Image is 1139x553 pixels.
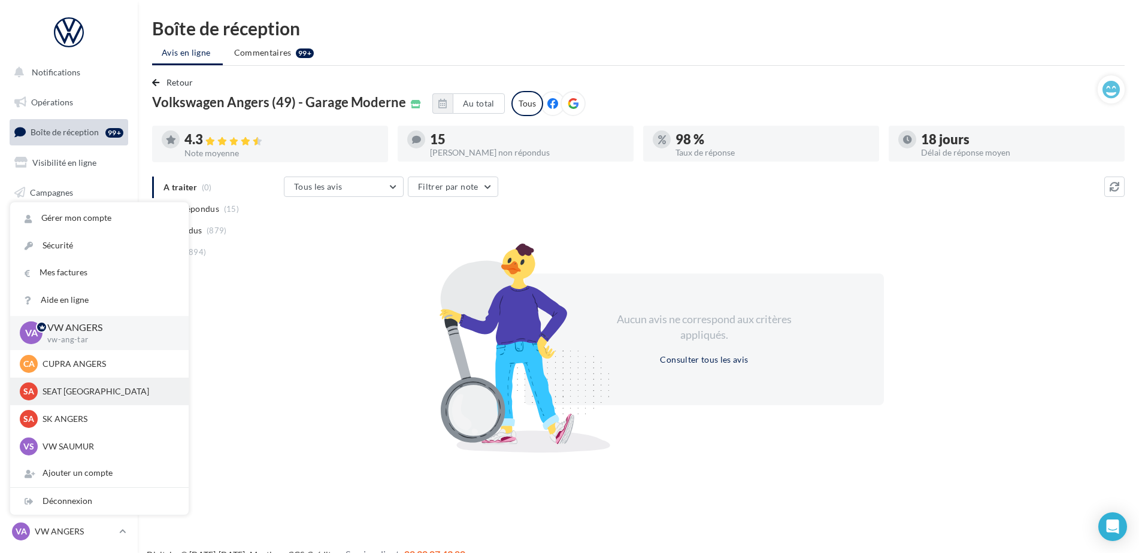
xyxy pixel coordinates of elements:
[296,48,314,58] div: 99+
[152,75,198,90] button: Retour
[921,148,1115,157] div: Délai de réponse moyen
[30,187,73,197] span: Campagnes
[453,93,505,114] button: Au total
[31,127,99,137] span: Boîte de réception
[207,226,227,235] span: (879)
[10,259,189,286] a: Mes factures
[430,148,624,157] div: [PERSON_NAME] non répondus
[184,149,378,157] div: Note moyenne
[7,119,131,145] a: Boîte de réception99+
[152,96,406,109] span: Volkswagen Angers (49) - Garage Moderne
[7,180,131,205] a: Campagnes
[47,335,169,345] p: vw-ang-tar
[23,440,34,452] span: VS
[224,204,239,214] span: (15)
[10,460,189,487] div: Ajouter un compte
[23,358,35,370] span: CA
[7,60,126,85] button: Notifications
[7,269,131,294] a: Calendrier
[16,525,27,537] span: VA
[25,326,38,340] span: VA
[105,128,123,138] div: 99+
[7,299,131,334] a: PLV et print personnalisable
[675,133,870,146] div: 98 %
[284,177,404,197] button: Tous les avis
[655,353,753,367] button: Consulter tous les avis
[31,97,73,107] span: Opérations
[35,525,114,537] p: VW ANGERS
[601,312,807,342] div: Aucun avis ne correspond aux critères appliqués.
[432,93,505,114] button: Au total
[408,177,498,197] button: Filtrer par note
[47,321,169,335] p: VW ANGERS
[43,385,174,397] p: SEAT [GEOGRAPHIC_DATA]
[163,203,219,215] span: Non répondus
[234,47,292,59] span: Commentaires
[10,488,189,515] div: Déconnexion
[7,239,131,265] a: Médiathèque
[43,413,174,425] p: SK ANGERS
[7,339,131,374] a: Campagnes DataOnDemand
[186,247,207,257] span: (894)
[43,440,174,452] p: VW SAUMUR
[10,232,189,259] a: Sécurité
[32,157,96,168] span: Visibilité en ligne
[184,133,378,147] div: 4.3
[10,205,189,232] a: Gérer mon compte
[166,77,193,87] span: Retour
[23,413,34,425] span: SA
[7,150,131,175] a: Visibilité en ligne
[294,181,343,192] span: Tous les avis
[430,133,624,146] div: 15
[32,67,80,77] span: Notifications
[7,90,131,115] a: Opérations
[43,358,174,370] p: CUPRA ANGERS
[7,209,131,235] a: Contacts
[23,385,34,397] span: SA
[1098,512,1127,541] div: Open Intercom Messenger
[10,520,128,543] a: VA VW ANGERS
[152,19,1125,37] div: Boîte de réception
[675,148,870,157] div: Taux de réponse
[921,133,1115,146] div: 18 jours
[511,91,543,116] div: Tous
[10,287,189,314] a: Aide en ligne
